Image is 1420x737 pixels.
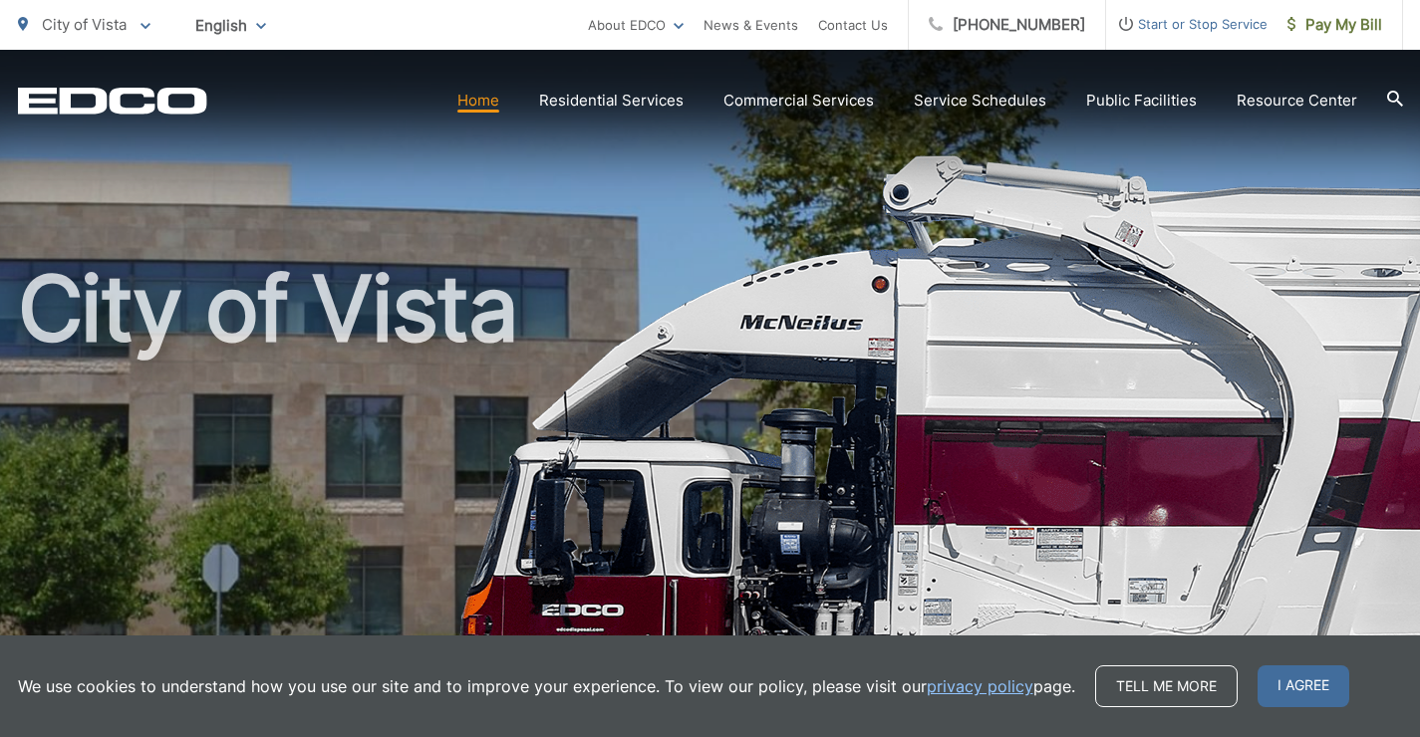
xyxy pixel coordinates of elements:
[1086,89,1197,113] a: Public Facilities
[1287,13,1382,37] span: Pay My Bill
[1237,89,1357,113] a: Resource Center
[704,13,798,37] a: News & Events
[723,89,874,113] a: Commercial Services
[588,13,684,37] a: About EDCO
[914,89,1046,113] a: Service Schedules
[1095,665,1238,707] a: Tell me more
[927,674,1033,698] a: privacy policy
[1258,665,1349,707] span: I agree
[18,87,207,115] a: EDCD logo. Return to the homepage.
[42,15,127,34] span: City of Vista
[457,89,499,113] a: Home
[539,89,684,113] a: Residential Services
[180,8,281,43] span: English
[818,13,888,37] a: Contact Us
[18,674,1075,698] p: We use cookies to understand how you use our site and to improve your experience. To view our pol...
